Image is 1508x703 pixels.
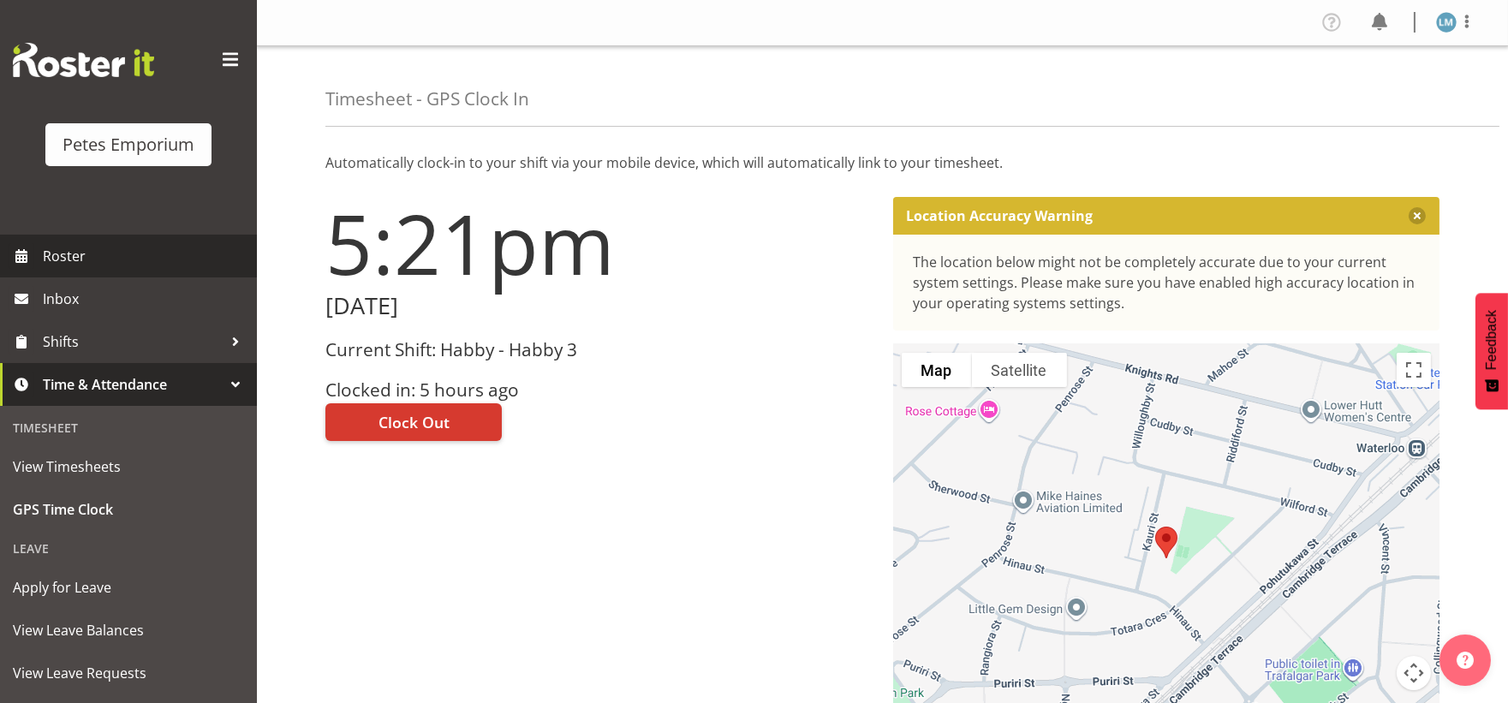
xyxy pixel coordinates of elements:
h3: Clocked in: 5 hours ago [325,380,873,400]
a: View Timesheets [4,445,253,488]
span: Clock Out [378,411,450,433]
h4: Timesheet - GPS Clock In [325,89,529,109]
button: Close message [1409,207,1426,224]
button: Toggle fullscreen view [1397,353,1431,387]
span: View Timesheets [13,454,244,480]
img: lianne-morete5410.jpg [1436,12,1457,33]
div: Timesheet [4,410,253,445]
span: GPS Time Clock [13,497,244,522]
h1: 5:21pm [325,197,873,289]
span: Apply for Leave [13,575,244,600]
span: View Leave Balances [13,617,244,643]
a: View Leave Balances [4,609,253,652]
span: Feedback [1484,310,1499,370]
p: Automatically clock-in to your shift via your mobile device, which will automatically link to you... [325,152,1439,173]
button: Show street map [902,353,972,387]
button: Show satellite imagery [972,353,1067,387]
span: Roster [43,243,248,269]
span: View Leave Requests [13,660,244,686]
a: GPS Time Clock [4,488,253,531]
div: Petes Emporium [63,132,194,158]
img: Rosterit website logo [13,43,154,77]
h3: Current Shift: Habby - Habby 3 [325,340,873,360]
div: Leave [4,531,253,566]
span: Shifts [43,329,223,354]
span: Time & Attendance [43,372,223,397]
img: help-xxl-2.png [1457,652,1474,669]
h2: [DATE] [325,293,873,319]
button: Feedback - Show survey [1475,293,1508,409]
button: Map camera controls [1397,656,1431,690]
span: Inbox [43,286,248,312]
a: Apply for Leave [4,566,253,609]
a: View Leave Requests [4,652,253,694]
p: Location Accuracy Warning [907,207,1094,224]
div: The location below might not be completely accurate due to your current system settings. Please m... [914,252,1420,313]
button: Clock Out [325,403,502,441]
